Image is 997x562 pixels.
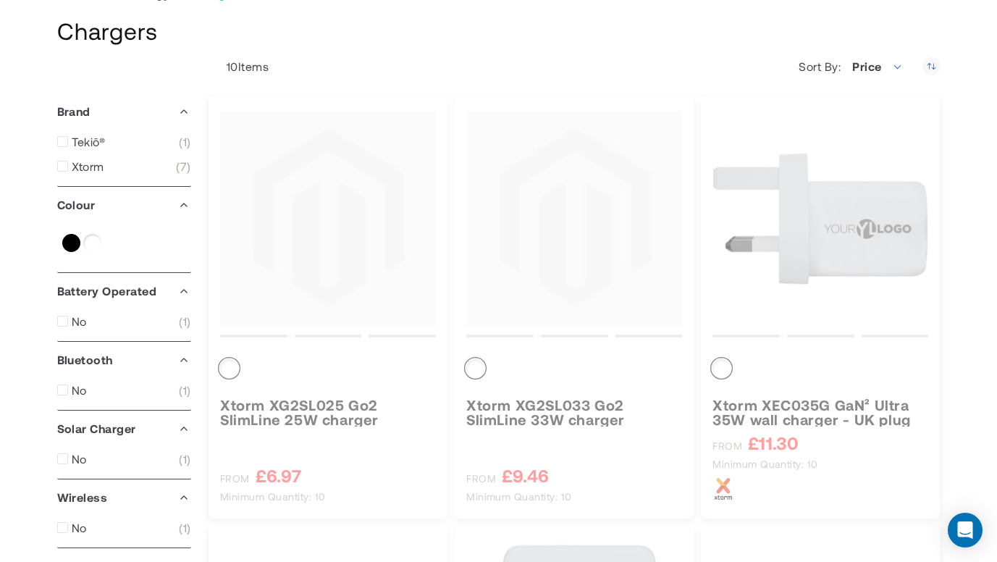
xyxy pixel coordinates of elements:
[72,452,87,466] span: No
[57,452,191,466] a: No 1
[179,452,190,466] span: 1
[57,383,191,398] a: No 1
[57,187,191,223] div: Colour
[179,314,190,329] span: 1
[179,383,190,398] span: 1
[852,59,881,73] span: Price
[922,57,941,75] a: Set Descending Direction
[57,15,941,46] h1: Chargers
[179,135,190,149] span: 1
[227,59,238,73] span: 10
[57,342,191,378] div: Bluetooth
[57,479,191,516] div: Wireless
[72,135,106,149] span: Tekiō®
[176,159,190,174] span: 7
[844,52,911,81] span: Price
[72,314,87,329] span: No
[72,521,87,535] span: No
[57,93,191,130] div: Brand
[799,59,844,74] label: Sort By
[57,314,191,329] a: No 1
[57,411,191,447] div: Solar Charger
[209,59,269,74] p: Items
[83,234,101,252] a: White
[57,135,191,149] a: Tekiō® 1
[72,159,104,174] span: Xtorm
[57,159,191,174] a: Xtorm 7
[72,383,87,398] span: No
[57,521,191,535] a: No 1
[57,273,191,309] div: Battery Operated
[179,521,190,535] span: 1
[948,513,983,548] div: Open Intercom Messenger
[62,234,80,252] a: Black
